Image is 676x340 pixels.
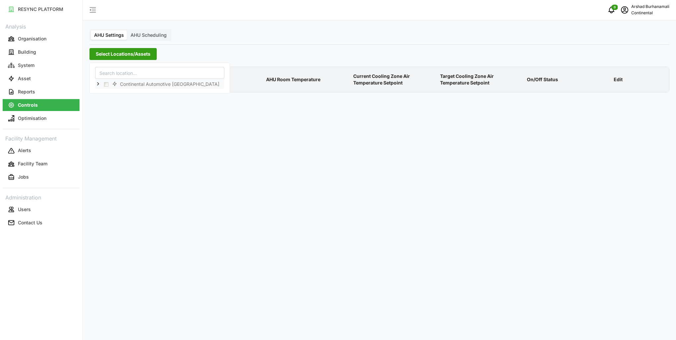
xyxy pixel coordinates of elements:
button: System [3,59,80,71]
button: Alerts [3,145,80,157]
p: Administration [3,192,80,202]
button: Facility Team [3,158,80,170]
a: Asset [3,72,80,85]
button: schedule [618,3,631,17]
p: Building [18,49,36,55]
button: Select Locations/Assets [89,48,157,60]
button: Optimisation [3,112,80,124]
a: Contact Us [3,216,80,229]
a: Jobs [3,171,80,184]
p: Alerts [18,147,31,154]
p: Contact Us [18,219,42,226]
button: Building [3,46,80,58]
input: Search location... [95,67,224,79]
a: Users [3,203,80,216]
p: Organisation [18,35,46,42]
span: Continental Automotive [GEOGRAPHIC_DATA] [120,81,219,87]
button: Users [3,203,80,215]
p: Edit [612,71,668,88]
button: Jobs [3,171,80,183]
a: Alerts [3,144,80,157]
button: Contact Us [3,217,80,229]
span: AHU Scheduling [131,32,167,38]
a: Organisation [3,32,80,45]
a: Building [3,45,80,59]
a: Reports [3,85,80,98]
p: Analysis [3,21,80,31]
span: Select Continental Automotive Singapore [104,82,108,86]
p: System [18,62,34,69]
a: RESYNC PLATFORM [3,3,80,16]
button: RESYNC PLATFORM [3,3,80,15]
button: Organisation [3,33,80,45]
p: Asset [18,75,31,82]
p: Reports [18,88,35,95]
button: Reports [3,86,80,98]
p: Users [18,206,31,213]
p: RESYNC PLATFORM [18,6,63,13]
span: AHU Settings [94,32,124,38]
p: Arshad Burhanamali [631,4,669,10]
button: notifications [605,3,618,17]
a: Controls [3,98,80,112]
span: 0 [614,5,616,10]
p: Controls [18,102,38,108]
p: Facility Team [18,160,47,167]
a: System [3,59,80,72]
p: Facility Management [3,133,80,143]
span: Continental Automotive Singapore [109,80,224,88]
a: Optimisation [3,112,80,125]
div: Select Locations/Assets [89,63,230,93]
button: Controls [3,99,80,111]
p: Optimisation [18,115,46,122]
p: Target Cooling Zone Air Temperature Setpoint [439,68,523,92]
p: Current Cooling Zone Air Temperature Setpoint [352,68,436,92]
a: Facility Team [3,157,80,171]
span: Select Locations/Assets [96,48,150,60]
p: AHU Room Temperature [265,71,349,88]
p: Jobs [18,174,29,180]
p: Continental [631,10,669,16]
p: On/Off Status [526,71,610,88]
button: Asset [3,73,80,85]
